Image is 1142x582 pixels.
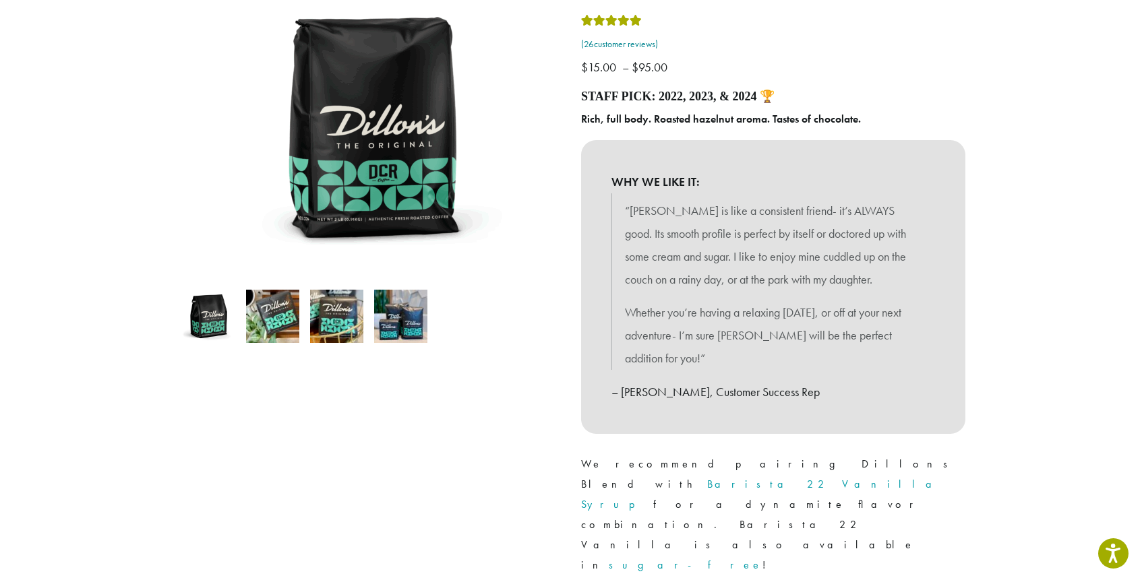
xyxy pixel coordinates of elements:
[310,290,363,343] img: Dillons - Image 3
[581,13,642,33] div: Rated 5.00 out of 5
[581,477,942,511] a: Barista 22 Vanilla Syrup
[581,59,588,75] span: $
[374,290,427,343] img: Dillons - Image 4
[581,112,861,126] b: Rich, full body. Roasted hazelnut aroma. Tastes of chocolate.
[581,59,620,75] bdi: 15.00
[581,38,965,51] a: (26customer reviews)
[611,170,935,193] b: WHY WE LIKE IT:
[611,381,935,403] p: – [PERSON_NAME], Customer Success Rep
[632,59,638,75] span: $
[584,38,594,50] span: 26
[246,290,299,343] img: Dillons - Image 2
[182,290,235,343] img: Dillons
[581,454,965,575] p: We recommend pairing Dillons Blend with for a dynamite flavor combination. Barista 22 Vanilla is ...
[625,301,922,369] p: Whether you’re having a relaxing [DATE], or off at your next adventure- I’m sure [PERSON_NAME] wi...
[581,90,965,104] h4: Staff Pick: 2022, 2023, & 2024 🏆
[622,59,629,75] span: –
[609,558,762,572] a: sugar-free
[632,59,671,75] bdi: 95.00
[625,199,922,290] p: “[PERSON_NAME] is like a consistent friend- it’s ALWAYS good. Its smooth profile is perfect by it...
